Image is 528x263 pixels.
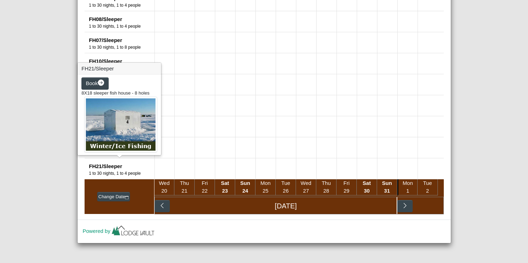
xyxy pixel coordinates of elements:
svg: chevron left [159,202,166,209]
svg: arrow right circle fill [97,80,104,86]
span: 28 [323,188,329,194]
span: 24 [242,188,248,194]
li: Wed [296,179,316,195]
span: 27 [303,188,309,194]
button: Change Datecalendar [97,192,130,202]
li: Sun [235,179,255,195]
span: 2 [426,188,429,194]
div: Number of Guests [89,170,154,177]
div: [DATE] [175,197,397,214]
li: Fri [195,179,215,195]
div: FH21/Sleeper [89,162,154,171]
span: 21 [182,188,188,194]
span: 20 [161,188,167,194]
li: Tue [418,179,438,195]
button: Bookarrow right circle fill [81,77,108,90]
li: Mon [397,179,418,195]
svg: calendar [125,196,129,199]
span: 31 [384,188,390,194]
div: Number of Guests [89,23,154,29]
span: Book [86,80,97,86]
span: 22 [202,188,208,194]
div: FH10/Sleeper [89,57,154,65]
span: 23 [222,188,228,194]
div: Number of Guests [89,44,154,50]
div: FH08/Sleeper [89,15,154,23]
button: chevron right [397,200,412,213]
img: lv-small.ca335149.png [110,224,156,239]
a: Powered by [83,228,156,234]
li: Thu [316,179,337,195]
li: Sat [357,179,377,195]
span: 26 [283,188,289,194]
span: 30 [364,188,370,194]
li: Thu [174,179,195,195]
li: Fri [337,179,357,195]
span: 8X18 sleeper fish house - 8 holes [81,91,150,96]
li: Mon [255,179,276,195]
li: Wed [154,179,175,195]
li: Sat [215,179,235,195]
button: chevron left [155,200,170,213]
h3: FH21/Sleeper [78,63,161,75]
span: 25 [262,188,268,194]
span: 29 [343,188,349,194]
img: 42f78d4e-a5e5-4e92-8e1a-ed183903e73f.jpg [84,97,157,153]
svg: chevron right [402,202,408,209]
div: FH07/Sleeper [89,36,154,44]
li: Sun [377,179,397,195]
span: 1 [406,188,409,194]
div: Number of Guests [89,2,154,8]
li: Tue [276,179,296,195]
